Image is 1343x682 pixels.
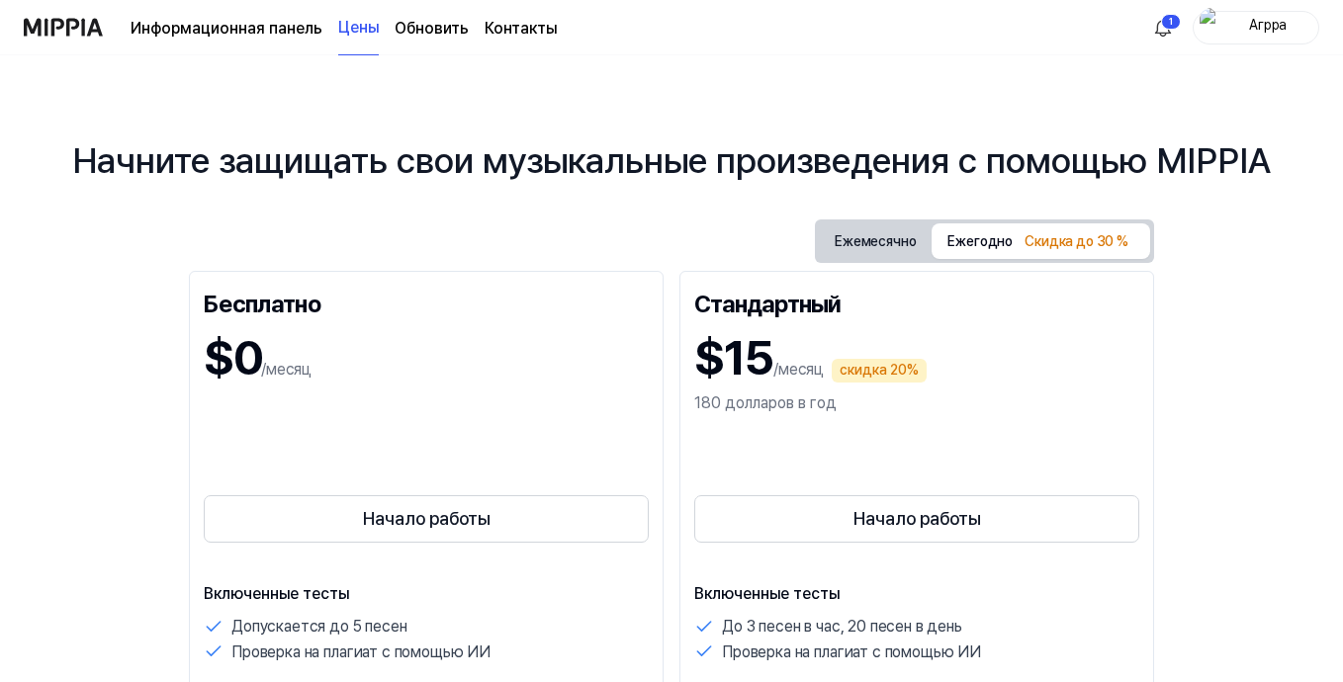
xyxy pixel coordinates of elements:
[1151,16,1175,40] img: Алин
[722,614,962,639] p: До 3 песен в час, 20 песен в день
[261,358,312,382] p: /месяц
[204,286,649,317] div: Бесплатно
[1147,12,1179,43] button: Алин1
[1200,8,1223,47] img: Профиль
[832,359,927,383] div: скидка 20%
[694,286,1139,317] div: Стандартный
[1193,11,1319,44] button: ПрофильАгрра
[395,17,469,41] a: Обновить
[1229,16,1306,38] div: Агрра
[131,17,322,41] a: Информационная панель
[694,582,1139,606] p: Включенные тесты
[485,17,557,41] a: Контакты
[694,391,1139,415] div: 180 долларов в год
[932,223,1150,259] button: Ежегодно
[204,495,649,543] button: Начало работы
[204,325,261,391] h1: $0
[819,226,932,257] button: Ежемесячно
[773,358,824,382] p: /месяц
[1161,14,1181,30] div: 1
[204,491,649,547] a: Начало работы
[231,639,491,665] p: Проверка на плагиат с помощью ИИ
[231,614,406,639] p: Допускается до 5 песен
[1019,230,1134,254] div: Скидка до 30 %
[338,1,379,55] a: Цены
[204,582,649,606] p: Включенные тесты
[722,639,981,665] p: Проверка на плагиат с помощью ИИ
[694,495,1139,543] button: Начало работы
[694,491,1139,547] a: Начало работы
[694,325,773,391] h1: $15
